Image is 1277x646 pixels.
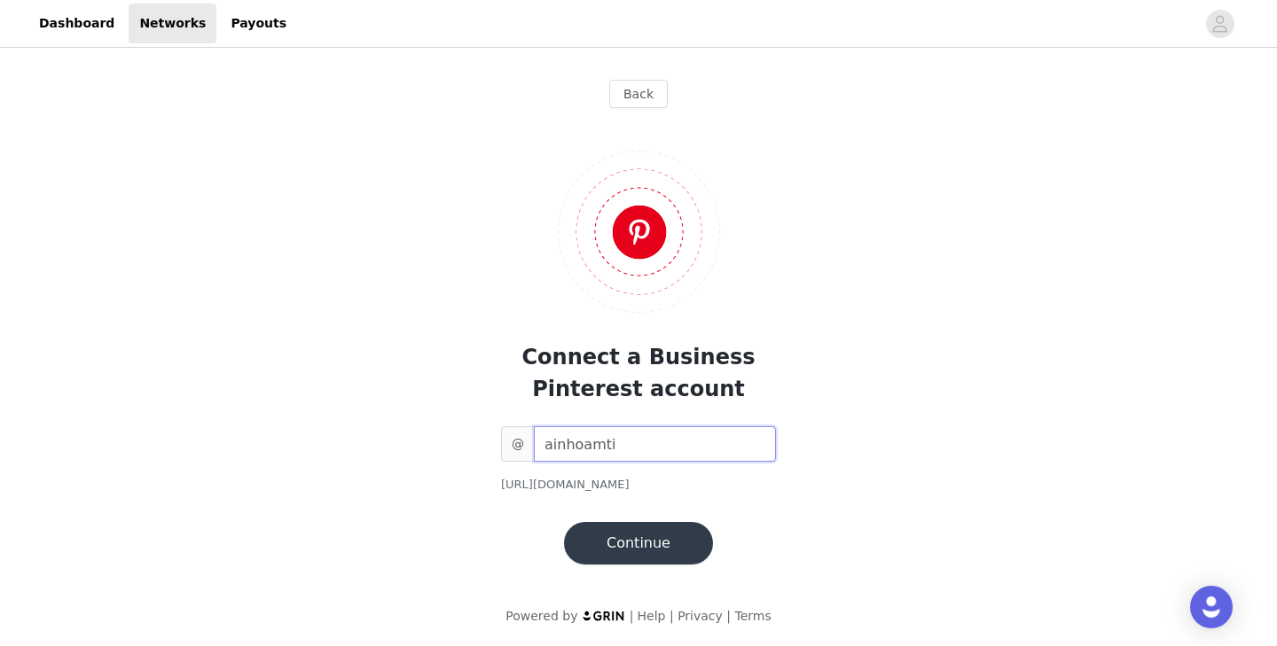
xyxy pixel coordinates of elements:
[1190,586,1233,628] div: Open Intercom Messenger
[609,80,668,108] button: Back
[534,426,776,462] input: Enter your Pinterest @username
[670,609,674,623] span: |
[1211,10,1228,38] div: avatar
[505,609,577,623] span: Powered by
[129,4,216,43] a: Networks
[582,610,626,621] img: logo
[558,151,720,313] img: Logo
[564,522,713,564] button: Continue
[630,609,634,623] span: |
[501,476,776,494] div: [URL][DOMAIN_NAME]
[522,345,756,401] span: Connect a Business Pinterest account
[726,609,731,623] span: |
[678,609,723,623] a: Privacy
[501,426,534,462] span: @
[734,609,771,623] a: Terms
[28,4,125,43] a: Dashboard
[638,609,666,623] a: Help
[220,4,297,43] a: Payouts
